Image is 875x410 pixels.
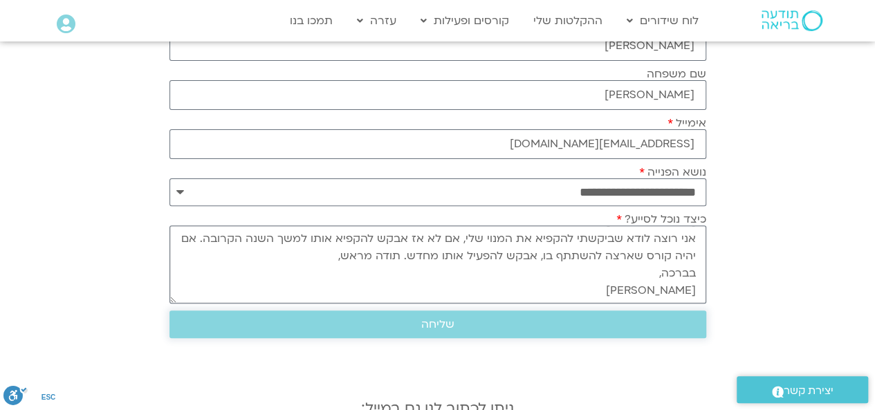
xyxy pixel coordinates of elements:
label: כיצד נוכל לסייע? [616,213,706,225]
a: יצירת קשר [737,376,868,403]
img: תודעה בריאה [762,10,822,31]
a: עזרה [350,8,403,34]
input: אימייל [169,129,706,159]
a: תמכו בנו [283,8,340,34]
form: טופס חדש [169,19,706,345]
input: שם פרטי [169,31,706,61]
span: שליחה [421,318,454,330]
input: שם משפחה [169,80,706,110]
label: נושא הפנייה [639,166,706,178]
a: לוח שידורים [620,8,706,34]
a: קורסים ופעילות [414,8,516,34]
a: ההקלטות שלי [526,8,609,34]
button: שליחה [169,310,706,338]
label: שם משפחה [647,68,706,80]
span: יצירת קשר [784,382,833,400]
label: אימייל [667,117,706,129]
